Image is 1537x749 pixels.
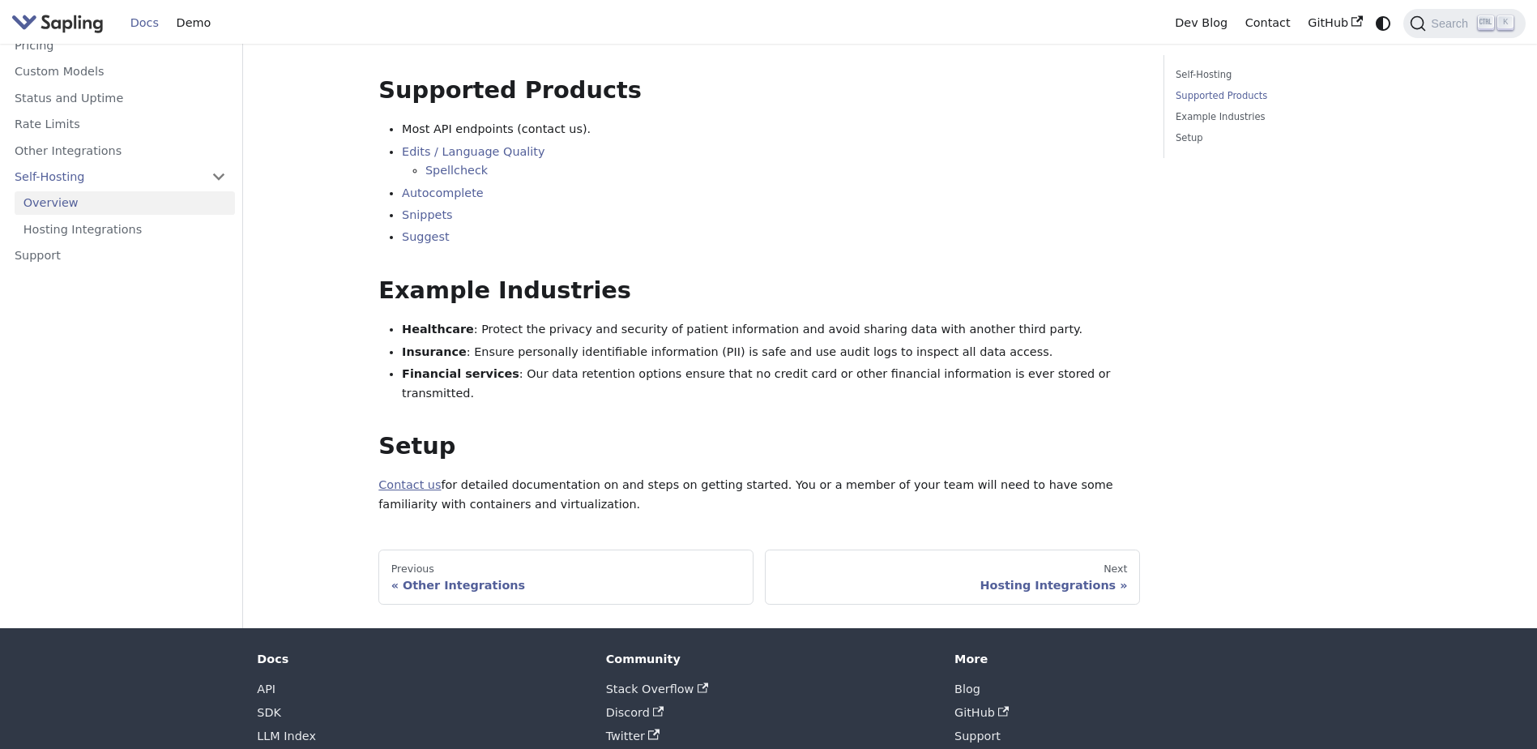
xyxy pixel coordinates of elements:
a: Overview [15,191,235,215]
a: Discord [606,706,664,719]
div: Community [606,652,932,666]
div: More [954,652,1280,666]
div: Next [778,563,1128,576]
div: Previous [391,563,741,576]
a: GitHub [954,706,1010,719]
kbd: K [1497,15,1514,30]
a: Snippets [402,208,453,221]
a: Spellcheck [425,164,488,177]
div: Docs [257,652,583,666]
a: Self-Hosting [6,165,235,189]
a: Twitter [606,730,660,743]
strong: Financial services [402,367,519,380]
a: Support [954,730,1001,743]
strong: Healthcare [402,323,474,336]
a: Edits / Language Quality [402,145,544,158]
a: Suggest [402,230,450,243]
a: Stack Overflow [606,683,708,695]
a: Contact [1236,11,1300,36]
a: Sapling.ai [11,11,109,35]
span: Search [1426,17,1478,30]
p: for detailed documentation on and steps on getting started. You or a member of your team will nee... [378,476,1140,515]
img: Sapling.ai [11,11,104,35]
a: API [257,683,275,695]
a: Dev Blog [1166,11,1236,36]
a: Setup [1176,131,1395,146]
a: Docs [122,11,168,36]
li: : Our data retention options ensure that no credit card or other financial information is ever st... [402,365,1140,404]
a: Custom Models [6,60,235,83]
strong: Insurance [402,345,467,358]
a: Supported Products [1176,88,1395,104]
a: Rate Limits [6,113,235,136]
a: SDK [257,706,281,719]
nav: Docs pages [378,550,1140,605]
a: Status and Uptime [6,87,235,110]
li: : Ensure personally identifiable information (PII) is safe and use audit logs to inspect all data... [402,343,1140,362]
h2: Example Industries [378,276,1140,306]
button: Switch between dark and light mode (currently system mode) [1372,11,1395,35]
a: NextHosting Integrations [765,550,1140,605]
a: Hosting Integrations [15,217,235,241]
div: Hosting Integrations [778,578,1128,593]
li: Most API endpoints (contact us). [402,120,1140,139]
a: Demo [168,11,220,36]
a: GitHub [1299,11,1371,36]
li: : Protect the privacy and security of patient information and avoid sharing data with another thi... [402,320,1140,340]
a: Contact us [378,478,441,491]
button: Search (Ctrl+K) [1403,9,1525,38]
a: Autocomplete [402,186,484,199]
a: Support [6,244,235,267]
a: Pricing [6,34,235,58]
h2: Setup [378,432,1140,461]
a: Example Industries [1176,109,1395,125]
a: Blog [954,683,980,695]
a: Self-Hosting [1176,67,1395,83]
a: Other Integrations [6,139,235,162]
a: LLM Index [257,730,316,743]
div: Other Integrations [391,578,741,593]
a: PreviousOther Integrations [378,550,754,605]
h2: Supported Products [378,76,1140,105]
